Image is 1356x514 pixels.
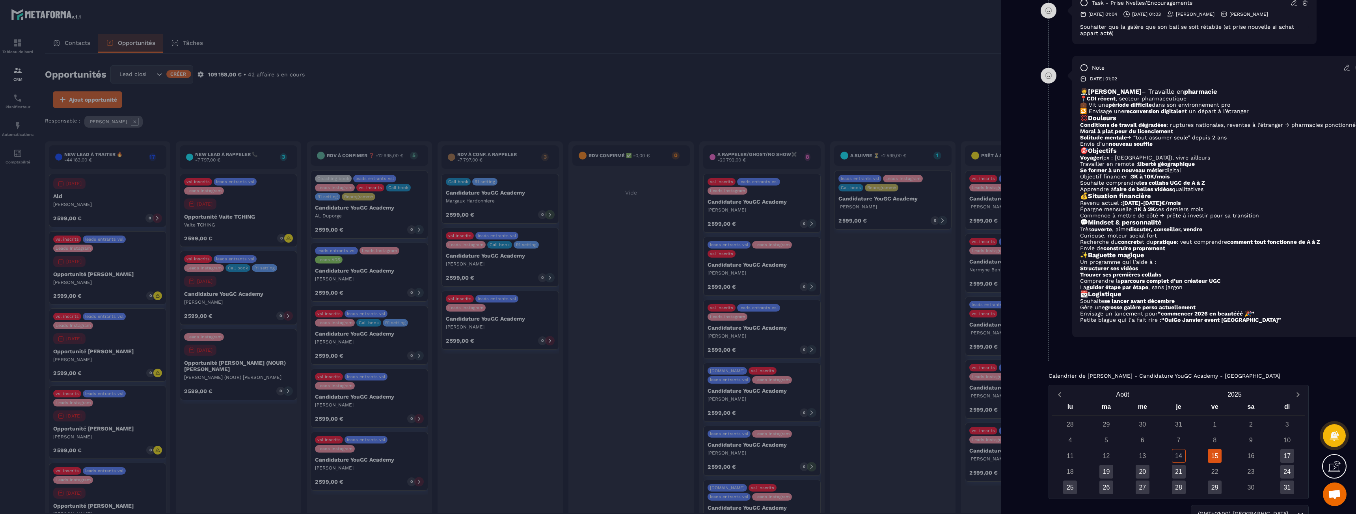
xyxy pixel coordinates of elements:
[1136,449,1149,463] div: 13
[1080,128,1113,134] strong: Moral à plat
[1121,278,1221,284] strong: parcours complet d’un créateur UGC
[1280,449,1294,463] div: 17
[1104,298,1175,304] strong: se lancer avant décembre
[1124,401,1160,415] div: me
[1088,401,1125,415] div: ma
[1280,481,1294,494] div: 31
[1088,290,1121,298] strong: Logistique
[1052,401,1305,494] div: Calendar wrapper
[1063,433,1077,447] div: 4
[1063,481,1077,494] div: 25
[1138,161,1195,167] strong: liberté géographique
[1099,433,1113,447] div: 5
[1158,310,1254,317] strong: “commencer 2026 en beautééé 🎉”
[1233,401,1269,415] div: sa
[1063,418,1077,431] div: 28
[1172,449,1186,463] div: 14
[1244,481,1258,494] div: 30
[1208,481,1222,494] div: 29
[1115,128,1173,134] strong: peur du licenciement
[1099,465,1113,479] div: 19
[1208,449,1222,463] div: 15
[1118,239,1139,245] strong: concret
[1067,388,1179,401] button: Open months overlay
[1323,482,1347,506] a: Ouvrir le chat
[1088,251,1144,259] strong: Baguette magique
[1208,433,1222,447] div: 8
[1129,226,1202,232] strong: discuter, conseiller, vendre
[1099,418,1113,431] div: 29
[1099,481,1113,494] div: 26
[1080,265,1138,271] strong: Structurer ses vidéos
[1088,114,1116,122] strong: Douleurs
[1099,449,1113,463] div: 12
[1088,147,1117,154] strong: Objectifs
[1052,389,1067,400] button: Previous month
[1088,219,1161,226] strong: Mindset & personnalité
[1080,167,1164,173] strong: Se former à un nouveau métier
[1080,134,1127,141] strong: Solitude mentale
[1160,401,1197,415] div: je
[1049,373,1280,379] p: Calendrier de [PERSON_NAME] - Candidature YouGC Academy - [GEOGRAPHIC_DATA]
[1280,433,1294,447] div: 10
[1091,226,1112,232] strong: ouverte
[1269,401,1305,415] div: di
[1092,64,1105,72] p: note
[1088,88,1142,95] strong: [PERSON_NAME]
[1197,401,1233,415] div: ve
[1184,88,1217,95] strong: pharmacie
[1114,186,1172,192] strong: faire de belles vidéos
[1136,465,1149,479] div: 20
[1208,418,1222,431] div: 1
[1080,122,1166,128] strong: Conditions de travail dégradées
[1063,449,1077,463] div: 11
[1172,433,1186,447] div: 7
[1244,449,1258,463] div: 16
[1080,154,1102,161] strong: Voyager
[1244,465,1258,479] div: 23
[1208,465,1222,479] div: 22
[1291,389,1305,400] button: Next month
[1087,95,1116,102] strong: CDI récent
[1179,388,1291,401] button: Open years overlay
[1052,401,1088,415] div: lu
[1109,141,1153,147] strong: nouveau souffle
[1280,465,1294,479] div: 24
[1063,465,1077,479] div: 18
[1103,245,1165,251] strong: construire proprement
[1088,76,1117,82] p: [DATE] 01:02
[1086,284,1148,290] strong: guider étape par étape
[1108,102,1152,108] strong: période difficile
[1139,180,1205,186] strong: les collabs UGC de A à Z
[1172,465,1186,479] div: 21
[1153,239,1177,245] strong: pratique
[1080,271,1161,278] strong: Trouver ses premières collabs
[1088,192,1151,200] strong: Situation financière
[1244,433,1258,447] div: 9
[1124,108,1181,114] strong: reconversion digitale
[1105,304,1196,310] strong: grosse galère perso actuellement
[1136,481,1149,494] div: 27
[1161,317,1281,323] strong: “OuiGo Janvier event [GEOGRAPHIC_DATA]”
[1135,206,1155,212] strong: 1K à 2K
[1052,418,1305,494] div: Calendar days
[1227,239,1320,245] strong: comment tout fonctionne de A à Z
[1122,200,1181,206] strong: [DATE]-[DATE]€/mois
[1136,418,1149,431] div: 30
[1244,418,1258,431] div: 2
[1172,481,1186,494] div: 28
[1136,433,1149,447] div: 6
[1131,173,1170,180] strong: 3K à 10K/mois
[1172,418,1186,431] div: 31
[1280,418,1294,431] div: 3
